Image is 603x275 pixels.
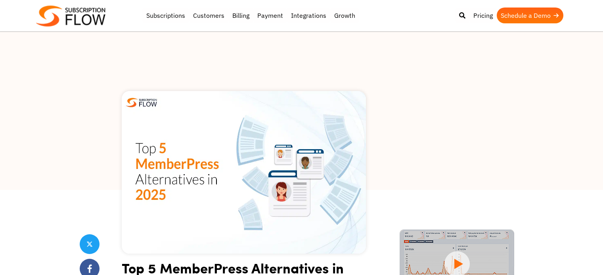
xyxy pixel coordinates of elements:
a: Pricing [469,8,497,23]
a: Subscriptions [142,8,189,23]
img: Subscriptionflow [36,6,105,27]
a: Growth [330,8,359,23]
a: Integrations [287,8,330,23]
a: Billing [228,8,253,23]
a: Payment [253,8,287,23]
a: Schedule a Demo [497,8,563,23]
img: MemberPress Alternatives [122,91,366,254]
a: Customers [189,8,228,23]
